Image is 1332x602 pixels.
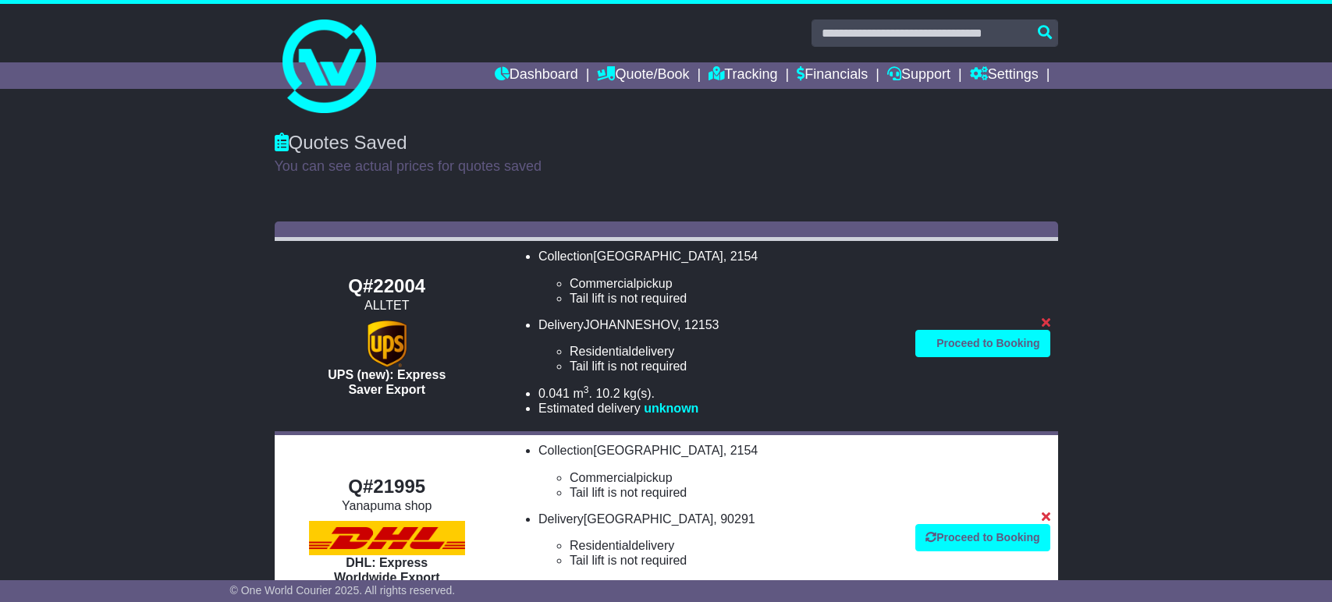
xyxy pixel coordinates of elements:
li: delivery [570,344,900,359]
span: , 90291 [713,512,755,526]
span: [GEOGRAPHIC_DATA] [584,512,714,526]
span: 10.2 [595,387,620,400]
li: Tail lift is not required [570,359,900,374]
li: Delivery [538,512,900,568]
span: Commercial [570,471,636,484]
span: kg(s). [623,387,655,400]
li: pickup [570,276,900,291]
a: Dashboard [495,62,578,89]
span: [GEOGRAPHIC_DATA] [593,250,723,263]
li: Collection [538,443,900,500]
div: Q#21995 [282,476,492,498]
a: Settings [970,62,1039,89]
span: Residential [570,539,631,552]
li: delivery [570,538,900,553]
a: Quote/Book [597,62,689,89]
li: Tail lift is not required [570,485,900,500]
span: , 2154 [723,250,758,263]
img: DHL: Express Worldwide Export [309,521,465,555]
span: 0.041 [538,387,570,400]
li: Tail lift is not required [570,291,900,306]
span: , 2154 [723,444,758,457]
li: pickup [570,470,900,485]
img: UPS (new): Express Saver Export [368,320,407,367]
sup: 3 [584,579,589,590]
a: Financials [797,62,868,89]
span: m . [573,387,591,400]
sup: 3 [584,384,589,395]
li: Tail lift is not required [570,553,900,568]
li: Delivery [538,317,900,374]
div: Quotes Saved [275,132,1058,154]
span: JOHANNESHOV [584,318,677,331]
span: UPS (new): Express Saver Export [328,368,446,396]
li: Estimated delivery [538,401,900,416]
li: Collection [538,249,900,306]
div: ALLTET [282,298,492,313]
div: Q#22004 [282,275,492,298]
span: [GEOGRAPHIC_DATA] [593,444,723,457]
div: Yanapuma shop [282,498,492,513]
a: Proceed to Booking [915,524,1050,551]
span: unknown [644,402,698,415]
span: DHL: Express Worldwide Export [334,556,440,584]
span: Residential [570,345,631,358]
span: Commercial [570,277,636,290]
span: , 12153 [677,318,719,331]
a: Proceed to Booking [915,330,1050,357]
a: Support [887,62,950,89]
p: You can see actual prices for quotes saved [275,158,1058,175]
span: © One World Courier 2025. All rights reserved. [230,584,456,597]
a: Tracking [709,62,777,89]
